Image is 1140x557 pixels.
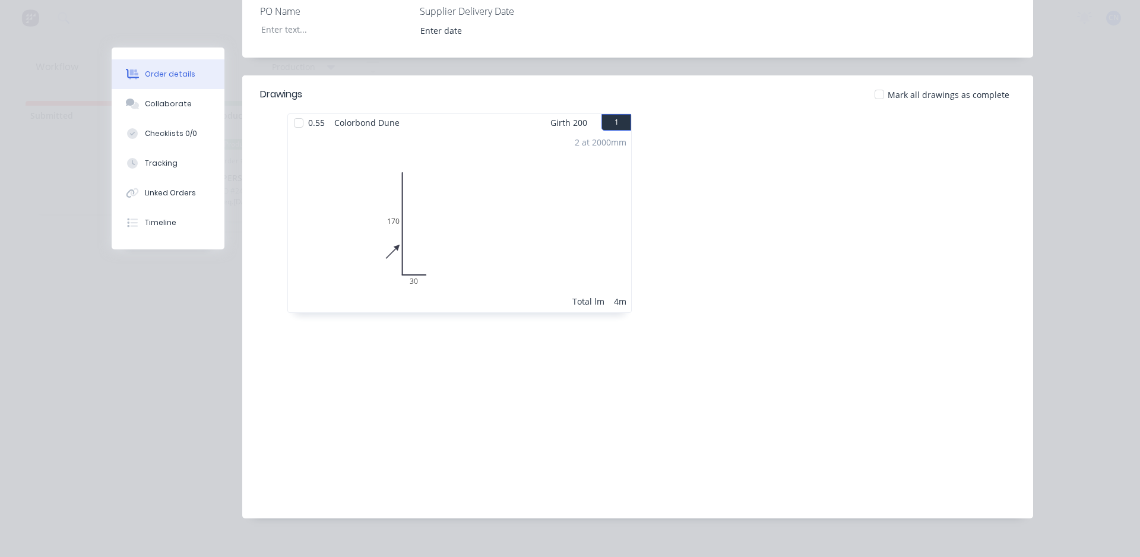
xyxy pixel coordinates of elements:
button: Tracking [112,148,224,178]
label: Supplier Delivery Date [420,4,568,18]
input: Enter date [412,21,560,39]
button: 1 [601,114,631,131]
div: Drawings [260,87,302,102]
div: Tracking [145,158,178,169]
div: 2 at 2000mm [575,136,626,148]
button: Collaborate [112,89,224,119]
div: Linked Orders [145,188,196,198]
span: Mark all drawings as complete [888,88,1009,101]
div: Total lm [572,295,604,308]
div: Checklists 0/0 [145,128,197,139]
div: Order details [145,69,195,80]
span: Colorbond Dune [330,114,404,131]
div: 0170302 at 2000mmTotal lm4m [288,131,631,312]
div: Timeline [145,217,176,228]
button: Timeline [112,208,224,238]
button: Checklists 0/0 [112,119,224,148]
div: Collaborate [145,99,192,109]
button: Linked Orders [112,178,224,208]
div: 4m [614,295,626,308]
span: Girth 200 [550,114,587,131]
button: Order details [112,59,224,89]
label: PO Name [260,4,408,18]
span: 0.55 [303,114,330,131]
